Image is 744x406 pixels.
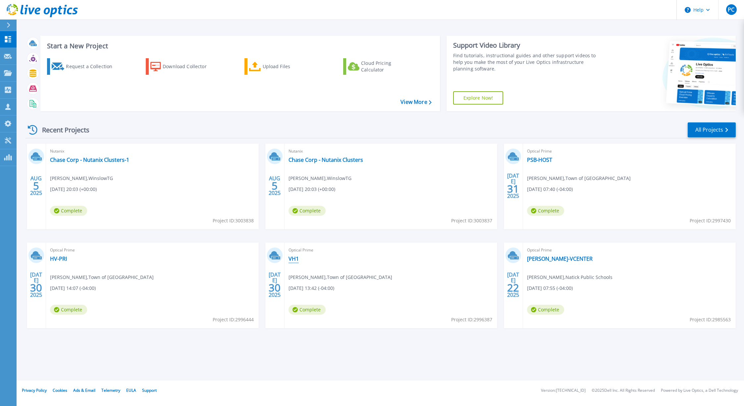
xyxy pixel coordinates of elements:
span: [PERSON_NAME] , WinslowTG [289,175,351,182]
span: [DATE] 20:03 (+00:00) [289,186,335,193]
span: [DATE] 20:03 (+00:00) [50,186,97,193]
a: Ads & Email [73,387,95,393]
a: Cookies [53,387,67,393]
a: Telemetry [101,387,120,393]
span: 30 [269,285,281,291]
a: Chase Corp - Nutanix Clusters-1 [50,157,129,163]
span: Project ID: 2996444 [213,316,254,323]
span: Optical Prime [527,148,732,155]
li: Version: [TECHNICAL_ID] [541,388,586,393]
div: [DATE] 2025 [268,273,281,297]
span: Project ID: 2997430 [690,217,731,224]
span: Optical Prime [289,247,493,254]
a: All Projects [688,122,736,137]
div: Request a Collection [66,60,119,73]
div: Cloud Pricing Calculator [361,60,414,73]
li: © 2025 Dell Inc. All Rights Reserved [592,388,655,393]
div: Find tutorials, instructional guides and other support videos to help you make the most of your L... [453,52,602,72]
span: Complete [289,206,326,216]
span: [DATE] 07:55 (-04:00) [527,285,573,292]
span: 31 [507,186,519,192]
span: Nutanix [50,148,255,155]
span: [DATE] 13:42 (-04:00) [289,285,334,292]
span: [PERSON_NAME] , Natick Public Schools [527,274,612,281]
span: [PERSON_NAME] , Town of [GEOGRAPHIC_DATA] [289,274,392,281]
span: Optical Prime [527,247,732,254]
span: Project ID: 2996387 [451,316,492,323]
span: Complete [289,305,326,315]
a: Upload Files [244,58,318,75]
div: [DATE] 2025 [30,273,42,297]
span: Complete [527,305,564,315]
span: Project ID: 3003837 [451,217,492,224]
a: View More [400,99,431,105]
h3: Start a New Project [47,42,431,50]
span: [DATE] 14:07 (-04:00) [50,285,96,292]
span: Complete [527,206,564,216]
div: Support Video Library [453,41,602,50]
a: PSB-HOST [527,157,552,163]
span: Optical Prime [50,247,255,254]
a: Download Collector [146,58,220,75]
div: Recent Projects [26,122,98,138]
li: Powered by Live Optics, a Dell Technology [661,388,738,393]
span: [PERSON_NAME] , Town of [GEOGRAPHIC_DATA] [527,175,631,182]
a: Explore Now! [453,91,504,105]
span: Project ID: 3003838 [213,217,254,224]
a: HV-PRI [50,255,67,262]
div: [DATE] 2025 [507,273,519,297]
div: Upload Files [263,60,316,73]
a: VH1 [289,255,299,262]
a: Request a Collection [47,58,121,75]
a: Chase Corp - Nutanix Clusters [289,157,363,163]
div: [DATE] 2025 [507,174,519,198]
a: [PERSON_NAME]-VCENTER [527,255,593,262]
span: Complete [50,206,87,216]
span: Complete [50,305,87,315]
div: AUG 2025 [30,174,42,198]
span: PC [728,7,734,12]
span: Nutanix [289,148,493,155]
div: AUG 2025 [268,174,281,198]
span: Project ID: 2985563 [690,316,731,323]
a: Privacy Policy [22,387,47,393]
a: EULA [126,387,136,393]
span: 5 [33,183,39,189]
span: 5 [272,183,278,189]
span: [PERSON_NAME] , WinslowTG [50,175,113,182]
span: 30 [30,285,42,291]
span: [PERSON_NAME] , Town of [GEOGRAPHIC_DATA] [50,274,154,281]
span: 22 [507,285,519,291]
div: Download Collector [163,60,216,73]
span: [DATE] 07:40 (-04:00) [527,186,573,193]
a: Cloud Pricing Calculator [343,58,417,75]
a: Support [142,387,157,393]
